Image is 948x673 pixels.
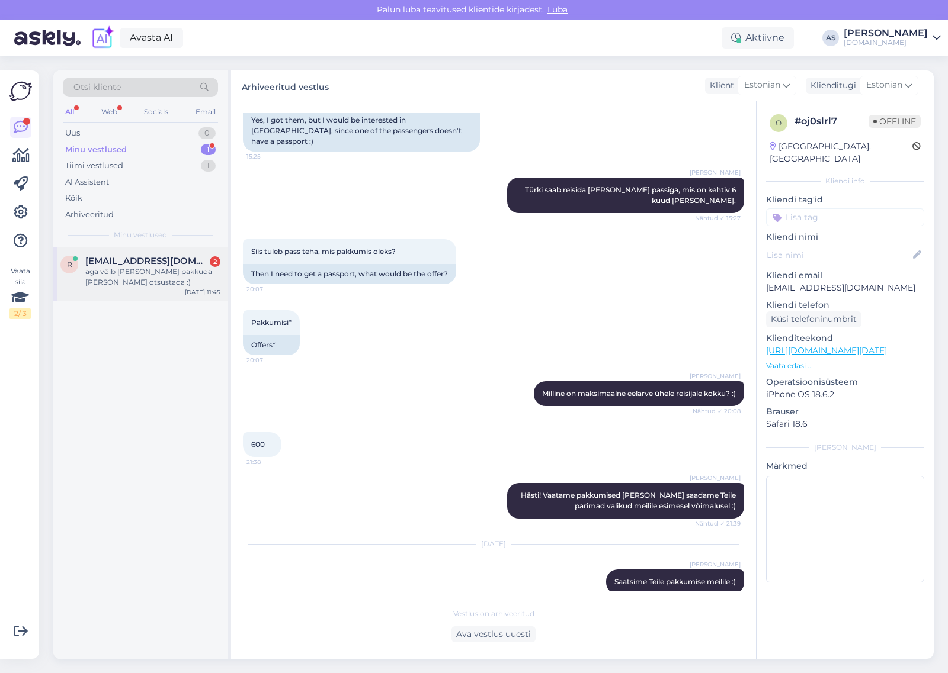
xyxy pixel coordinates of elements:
span: Estonian [866,79,902,92]
img: Askly Logo [9,80,32,102]
div: AI Assistent [65,176,109,188]
div: Then I need to get a passport, what would be the offer? [243,264,456,284]
span: 15:25 [246,152,291,161]
div: Küsi telefoninumbrit [766,311,861,327]
div: [GEOGRAPHIC_DATA], [GEOGRAPHIC_DATA] [770,140,912,165]
span: Siis tuleb pass teha, mis pakkumis oleks? [251,247,396,256]
div: 1 [201,160,216,172]
p: [EMAIL_ADDRESS][DOMAIN_NAME] [766,282,924,294]
div: Web [99,104,120,120]
div: Socials [142,104,171,120]
span: [PERSON_NAME] [690,560,741,569]
div: [DATE] [243,539,744,549]
p: Kliendi telefon [766,299,924,311]
span: 600 [251,440,265,449]
span: 21:38 [246,458,291,466]
span: Estonian [744,79,780,92]
span: [PERSON_NAME] [690,372,741,381]
div: Minu vestlused [65,144,127,156]
input: Lisa tag [766,208,924,226]
span: Otsi kliente [73,81,121,94]
p: iPhone OS 18.6.2 [766,388,924,401]
span: Pakkumisi* [251,318,292,327]
span: Nähtud ✓ 15:27 [695,214,741,223]
div: Email [193,104,218,120]
div: 2 / 3 [9,308,31,319]
div: [DATE] 11:45 [185,288,220,297]
span: o [776,118,782,127]
input: Lisa nimi [767,249,911,262]
div: [PERSON_NAME] [766,442,924,453]
span: Hästi! Vaatame pakkumised [PERSON_NAME] saadame Teile parimad valikud meilile esimesel võimalusel :) [521,491,738,510]
p: Vaata edasi ... [766,360,924,371]
div: Vaata siia [9,266,31,319]
div: Kõik [65,192,82,204]
div: Kliendi info [766,176,924,186]
p: Operatsioonisüsteem [766,376,924,388]
div: Aktiivne [722,27,794,49]
span: [PERSON_NAME] [690,474,741,482]
span: Milline on maksimaalne eelarve ühele reisijale kokku? :) [542,389,736,398]
span: Türki saab reisida [PERSON_NAME] passiga, mis on kehtiv 6 kuud [PERSON_NAME]. [525,185,738,205]
span: [PERSON_NAME] [690,168,741,177]
span: Nähtud ✓ 20:08 [693,407,741,416]
span: 20:07 [246,356,291,365]
div: aga võib [PERSON_NAME] pakkuda [PERSON_NAME] otsustada :) [85,266,220,288]
span: Offline [869,115,921,128]
label: Arhiveeritud vestlus [242,78,329,94]
div: Offers* [243,335,300,355]
div: Klienditugi [806,79,856,92]
div: 0 [198,127,216,139]
img: explore-ai [90,25,115,50]
div: Uus [65,127,80,139]
p: Safari 18.6 [766,418,924,430]
span: r [67,260,72,269]
div: 1 [201,144,216,156]
p: Klienditeekond [766,332,924,344]
div: # oj0slrl7 [795,114,869,128]
p: Märkmed [766,460,924,472]
div: AS [822,30,839,46]
div: [PERSON_NAME] [844,28,928,38]
p: Brauser [766,405,924,418]
div: Yes, I got them, but I would be interested in [GEOGRAPHIC_DATA], since one of the passengers does... [243,110,480,152]
p: Kliendi email [766,269,924,282]
span: Nähtud ✓ 21:39 [695,519,741,528]
span: Luba [544,4,571,15]
div: 2 [210,256,220,267]
div: All [63,104,76,120]
div: Arhiveeritud [65,209,114,221]
a: [URL][DOMAIN_NAME][DATE] [766,345,887,356]
p: Kliendi tag'id [766,194,924,206]
div: Ava vestlus uuesti [451,626,536,642]
a: [PERSON_NAME][DOMAIN_NAME] [844,28,941,47]
p: Kliendi nimi [766,231,924,243]
span: 20:07 [246,285,291,294]
div: [DOMAIN_NAME] [844,38,928,47]
span: Vestlus on arhiveeritud [453,608,534,619]
a: Avasta AI [120,28,183,48]
span: rainertammiksalu@gmail.com [85,256,209,266]
div: Klient [705,79,734,92]
div: Tiimi vestlused [65,160,123,172]
span: Saatsime Teile pakkumise meilile :) [614,577,736,586]
span: Minu vestlused [114,230,167,240]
